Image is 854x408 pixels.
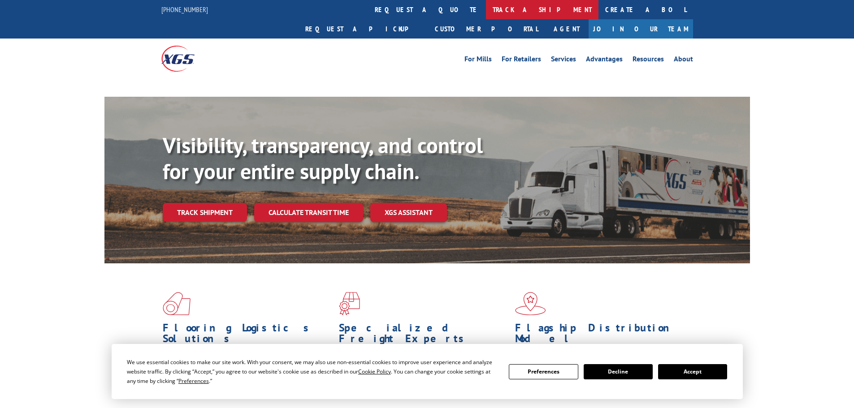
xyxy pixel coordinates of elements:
[163,322,332,348] h1: Flooring Logistics Solutions
[358,368,391,375] span: Cookie Policy
[589,19,693,39] a: Join Our Team
[112,344,743,399] div: Cookie Consent Prompt
[633,56,664,65] a: Resources
[515,322,685,348] h1: Flagship Distribution Model
[674,56,693,65] a: About
[163,131,483,185] b: Visibility, transparency, and control for your entire supply chain.
[428,19,545,39] a: Customer Portal
[584,364,653,379] button: Decline
[586,56,623,65] a: Advantages
[502,56,541,65] a: For Retailers
[658,364,727,379] button: Accept
[545,19,589,39] a: Agent
[464,56,492,65] a: For Mills
[370,203,447,222] a: XGS ASSISTANT
[178,377,209,385] span: Preferences
[163,292,191,315] img: xgs-icon-total-supply-chain-intelligence-red
[339,322,508,348] h1: Specialized Freight Experts
[163,203,247,222] a: Track shipment
[254,203,363,222] a: Calculate transit time
[339,292,360,315] img: xgs-icon-focused-on-flooring-red
[509,364,578,379] button: Preferences
[551,56,576,65] a: Services
[515,292,546,315] img: xgs-icon-flagship-distribution-model-red
[127,357,498,386] div: We use essential cookies to make our site work. With your consent, we may also use non-essential ...
[161,5,208,14] a: [PHONE_NUMBER]
[299,19,428,39] a: Request a pickup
